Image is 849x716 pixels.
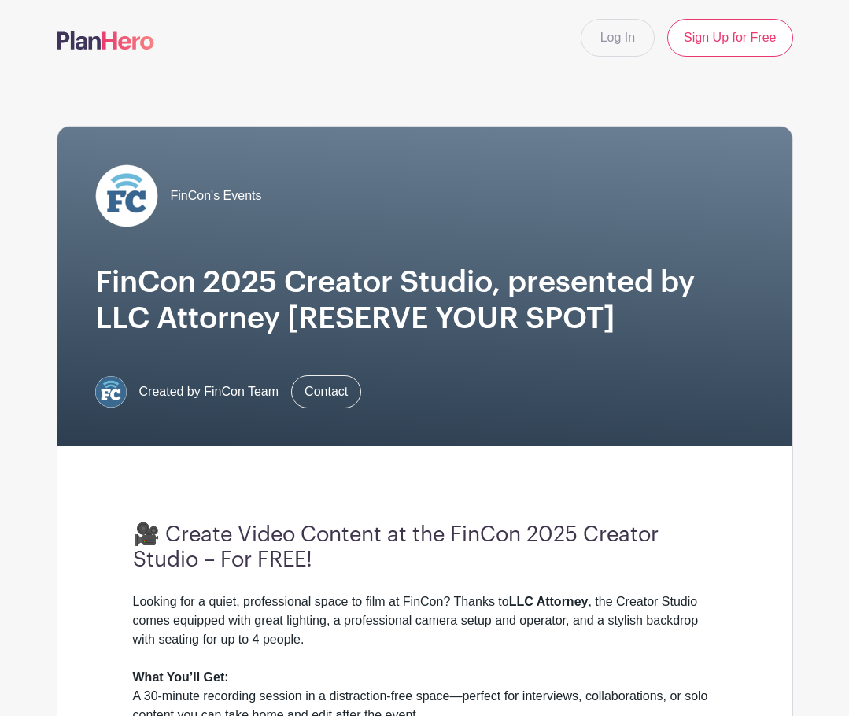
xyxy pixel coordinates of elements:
[667,19,792,57] a: Sign Up for Free
[57,31,154,50] img: logo-507f7623f17ff9eddc593b1ce0a138ce2505c220e1c5a4e2b4648c50719b7d32.svg
[95,376,127,408] img: FC%20circle.png
[95,265,755,338] h1: FinCon 2025 Creator Studio, presented by LLC Attorney [RESERVE YOUR SPOT]
[133,522,717,574] h3: 🎥 Create Video Content at the FinCon 2025 Creator Studio – For FREE!
[133,670,229,684] strong: What You’ll Get:
[291,375,361,408] a: Contact
[95,164,158,227] img: FC%20circle_white.png
[581,19,655,57] a: Log In
[171,186,262,205] span: FinCon's Events
[133,592,717,668] div: Looking for a quiet, professional space to film at FinCon? Thanks to , the Creator Studio comes e...
[139,382,279,401] span: Created by FinCon Team
[509,595,589,608] strong: LLC Attorney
